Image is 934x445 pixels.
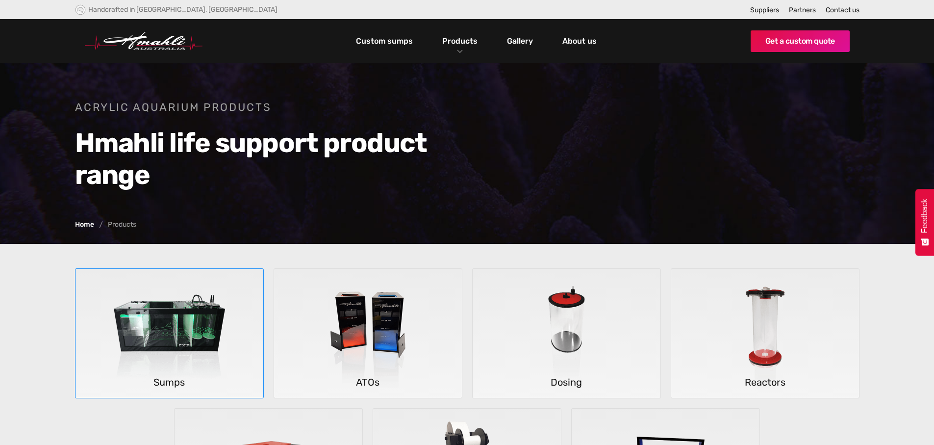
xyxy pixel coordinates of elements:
[108,221,136,228] div: Products
[920,199,929,233] span: Feedback
[751,30,850,52] a: Get a custom quote
[97,269,242,398] img: Sumps
[473,374,660,391] h5: Dosing
[750,6,779,14] a: Suppliers
[274,374,462,391] h5: ATOs
[88,5,278,14] div: Handcrafted in [GEOGRAPHIC_DATA], [GEOGRAPHIC_DATA]
[76,374,263,391] h5: Sumps
[671,374,859,391] h5: Reactors
[671,268,859,398] a: ReactorsReactors
[296,269,440,398] img: ATOs
[440,34,480,48] a: Products
[274,268,462,398] a: ATOsATOs
[505,33,535,50] a: Gallery
[75,127,453,191] h2: Hmahli life support product range
[472,268,661,398] a: DosingDosing
[353,33,415,50] a: Custom sumps
[85,32,202,51] a: home
[789,6,816,14] a: Partners
[826,6,859,14] a: Contact us
[915,189,934,256] button: Feedback - Show survey
[435,19,485,63] div: Products
[85,32,202,51] img: Hmahli Australia Logo
[75,100,453,115] h1: Acrylic aquarium products
[560,33,599,50] a: About us
[75,268,264,398] a: SumpsSumps
[75,221,94,228] a: Home
[494,269,639,398] img: Dosing
[693,269,837,398] img: Reactors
